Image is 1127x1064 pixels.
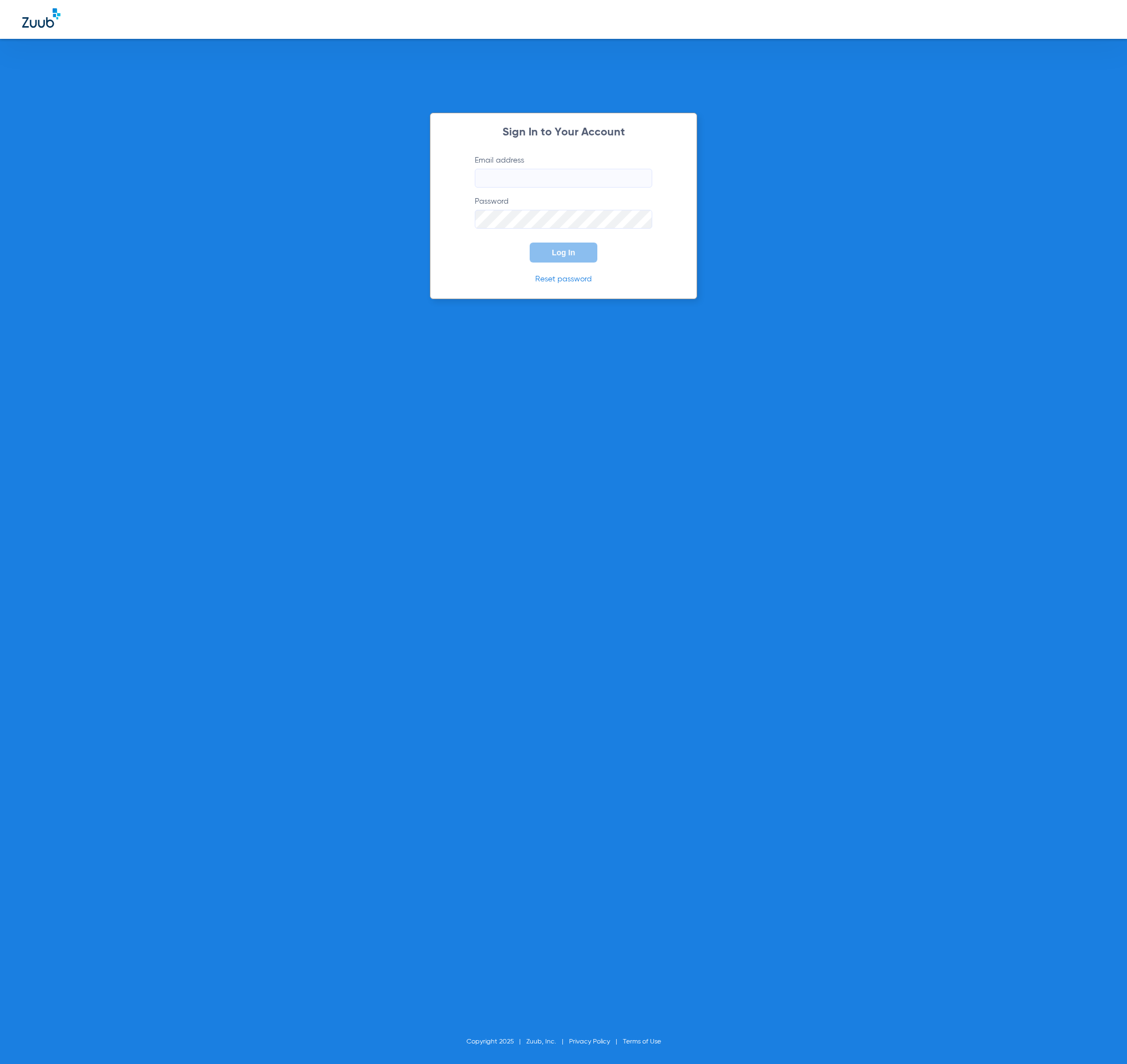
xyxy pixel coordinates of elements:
input: Email address [475,169,652,188]
img: Zuub Logo [22,8,60,28]
a: Privacy Policy [569,1038,610,1045]
li: Copyright 2025 [466,1036,526,1047]
a: Reset password [535,275,592,283]
label: Email address [475,155,652,188]
span: Log In [552,248,575,257]
a: Terms of Use [623,1038,661,1045]
input: Password [475,210,652,229]
label: Password [475,196,652,229]
h2: Sign In to Your Account [458,127,669,138]
li: Zuub, Inc. [526,1036,569,1047]
button: Log In [530,243,597,263]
